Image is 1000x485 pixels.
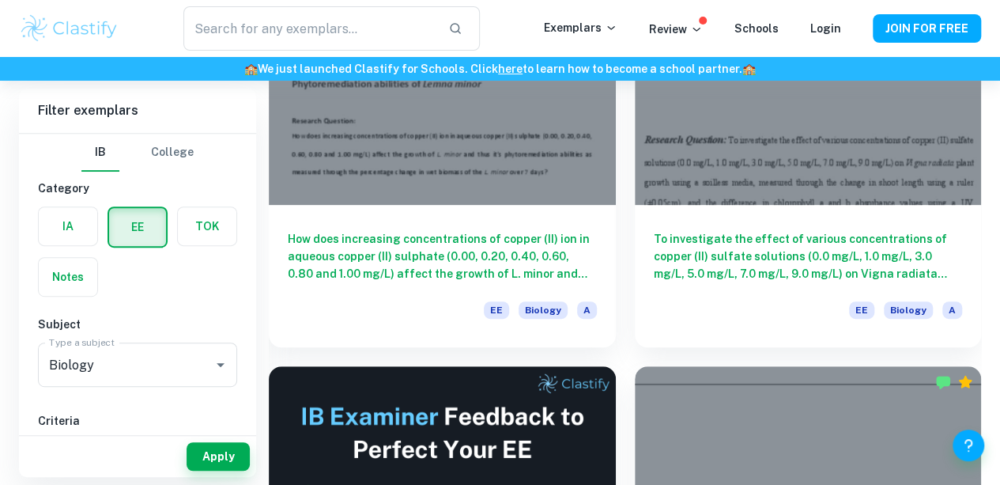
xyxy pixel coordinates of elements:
[288,230,597,282] h6: How does increasing concentrations of copper (II) ion in aqueous copper (II) sulphate (0.00, 0.20...
[953,430,984,461] button: Help and Feedback
[38,316,237,333] h6: Subject
[178,207,236,245] button: TOK
[873,14,981,43] button: JOIN FOR FREE
[577,301,597,319] span: A
[19,13,119,44] img: Clastify logo
[187,442,250,471] button: Apply
[151,134,194,172] button: College
[19,89,256,133] h6: Filter exemplars
[109,208,166,246] button: EE
[742,63,756,75] span: 🏫
[209,354,232,376] button: Open
[49,335,115,349] label: Type a subject
[484,301,509,319] span: EE
[183,6,436,51] input: Search for any exemplars...
[935,374,951,390] img: Marked
[884,301,933,319] span: Biology
[544,19,617,36] p: Exemplars
[519,301,568,319] span: Biology
[498,63,523,75] a: here
[734,22,779,35] a: Schools
[654,230,963,282] h6: To investigate the effect of various concentrations of copper (II) sulfate solutions (0.0 mg/L, 1...
[942,301,962,319] span: A
[810,22,841,35] a: Login
[649,21,703,38] p: Review
[81,134,194,172] div: Filter type choice
[957,374,973,390] div: Premium
[81,134,119,172] button: IB
[38,412,237,430] h6: Criteria
[3,60,997,78] h6: We just launched Clastify for Schools. Click to learn how to become a school partner.
[849,301,874,319] span: EE
[38,180,237,197] h6: Category
[244,63,258,75] span: 🏫
[39,258,97,296] button: Notes
[39,207,97,245] button: IA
